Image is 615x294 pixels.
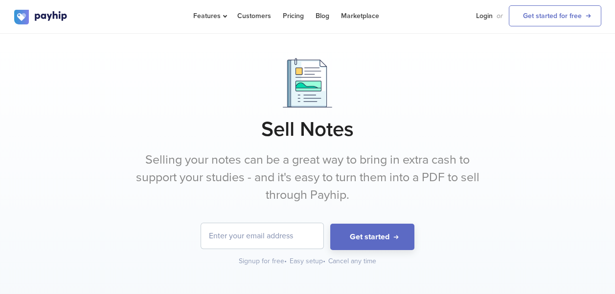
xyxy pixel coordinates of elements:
[14,10,68,24] img: logo.svg
[290,256,326,266] div: Easy setup
[283,58,332,107] img: Documents.png
[201,223,323,249] input: Enter your email address
[330,224,414,251] button: Get started
[193,12,226,20] span: Features
[124,151,491,204] p: Selling your notes can be a great way to bring in extra cash to support your studies - and it's e...
[328,256,376,266] div: Cancel any time
[284,257,287,265] span: •
[509,5,601,26] a: Get started for free
[239,256,288,266] div: Signup for free
[323,257,325,265] span: •
[14,117,601,142] h1: Sell Notes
